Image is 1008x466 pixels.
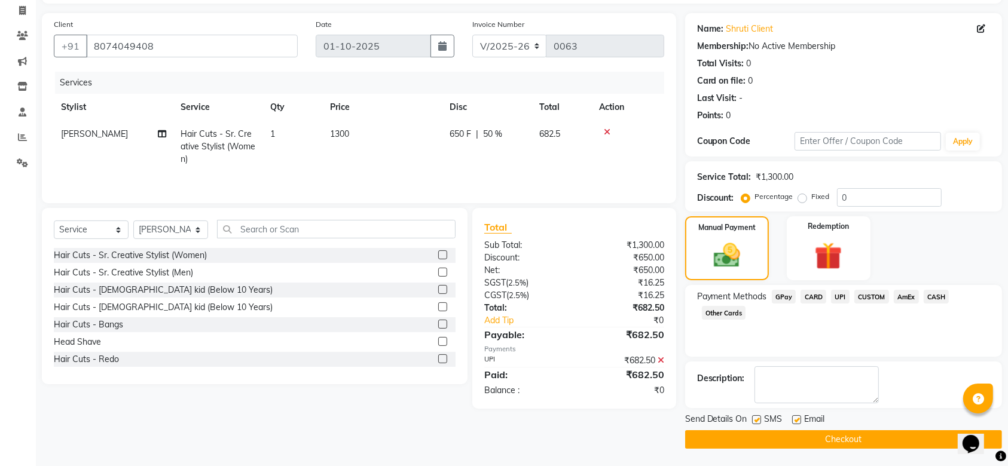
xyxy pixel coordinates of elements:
[574,384,673,397] div: ₹0
[755,191,793,202] label: Percentage
[532,94,592,121] th: Total
[808,221,849,232] label: Redemption
[705,240,749,271] img: _cash.svg
[173,94,263,121] th: Service
[958,418,996,454] iframe: chat widget
[476,128,478,140] span: |
[574,302,673,314] div: ₹682.50
[475,289,574,302] div: ( )
[854,290,889,303] span: CUSTOM
[61,128,128,139] span: [PERSON_NAME]
[726,23,774,35] a: Shruti Client
[697,40,990,53] div: No Active Membership
[54,284,273,296] div: Hair Cuts - [DEMOGRAPHIC_DATA] kid (Below 10 Years)
[330,128,349,139] span: 1300
[574,327,673,342] div: ₹682.50
[697,192,734,204] div: Discount:
[685,413,747,428] span: Send Details On
[54,94,173,121] th: Stylist
[574,252,673,264] div: ₹650.00
[472,19,524,30] label: Invoice Number
[475,302,574,314] div: Total:
[539,128,560,139] span: 682.5
[697,75,746,87] div: Card on file:
[697,290,767,303] span: Payment Methods
[697,372,745,385] div: Description:
[698,222,756,233] label: Manual Payment
[697,135,795,148] div: Coupon Code
[483,128,502,140] span: 50 %
[316,19,332,30] label: Date
[54,266,193,279] div: Hair Cuts - Sr. Creative Stylist (Men)
[217,220,456,238] input: Search or Scan
[697,171,752,183] div: Service Total:
[54,19,73,30] label: Client
[574,354,673,367] div: ₹682.50
[697,57,744,70] div: Total Visits:
[54,353,119,366] div: Hair Cuts - Redo
[726,109,731,122] div: 0
[475,239,574,252] div: Sub Total:
[812,191,830,202] label: Fixed
[323,94,442,121] th: Price
[54,249,207,262] div: Hair Cuts - Sr. Creative Stylist (Women)
[484,277,506,288] span: SGST
[574,289,673,302] div: ₹16.25
[740,92,743,105] div: -
[475,264,574,277] div: Net:
[924,290,949,303] span: CASH
[442,94,532,121] th: Disc
[894,290,919,303] span: AmEx
[475,277,574,289] div: ( )
[54,336,101,348] div: Head Shave
[475,354,574,367] div: UPI
[772,290,796,303] span: GPay
[591,314,673,327] div: ₹0
[806,239,851,273] img: _gift.svg
[685,430,1002,449] button: Checkout
[702,306,746,320] span: Other Cards
[54,35,87,57] button: +91
[756,171,794,183] div: ₹1,300.00
[697,23,724,35] div: Name:
[475,384,574,397] div: Balance :
[946,133,980,151] button: Apply
[484,221,512,234] span: Total
[181,128,255,164] span: Hair Cuts - Sr. Creative Stylist (Women)
[484,344,664,354] div: Payments
[697,40,749,53] div: Membership:
[795,132,941,151] input: Enter Offer / Coupon Code
[574,277,673,289] div: ₹16.25
[508,278,526,287] span: 2.5%
[765,413,783,428] span: SMS
[747,57,752,70] div: 0
[697,109,724,122] div: Points:
[86,35,298,57] input: Search by Name/Mobile/Email/Code
[450,128,471,140] span: 650 F
[475,367,574,382] div: Paid:
[475,327,574,342] div: Payable:
[574,239,673,252] div: ₹1,300.00
[54,301,273,314] div: Hair Cuts - [DEMOGRAPHIC_DATA] kid (Below 10 Years)
[509,290,527,300] span: 2.5%
[54,318,123,331] div: Hair Cuts - Bangs
[831,290,850,303] span: UPI
[270,128,275,139] span: 1
[55,72,673,94] div: Services
[574,264,673,277] div: ₹650.00
[801,290,826,303] span: CARD
[805,413,825,428] span: Email
[592,94,664,121] th: Action
[263,94,323,121] th: Qty
[484,290,506,301] span: CGST
[749,75,753,87] div: 0
[475,252,574,264] div: Discount:
[697,92,737,105] div: Last Visit:
[574,367,673,382] div: ₹682.50
[475,314,591,327] a: Add Tip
